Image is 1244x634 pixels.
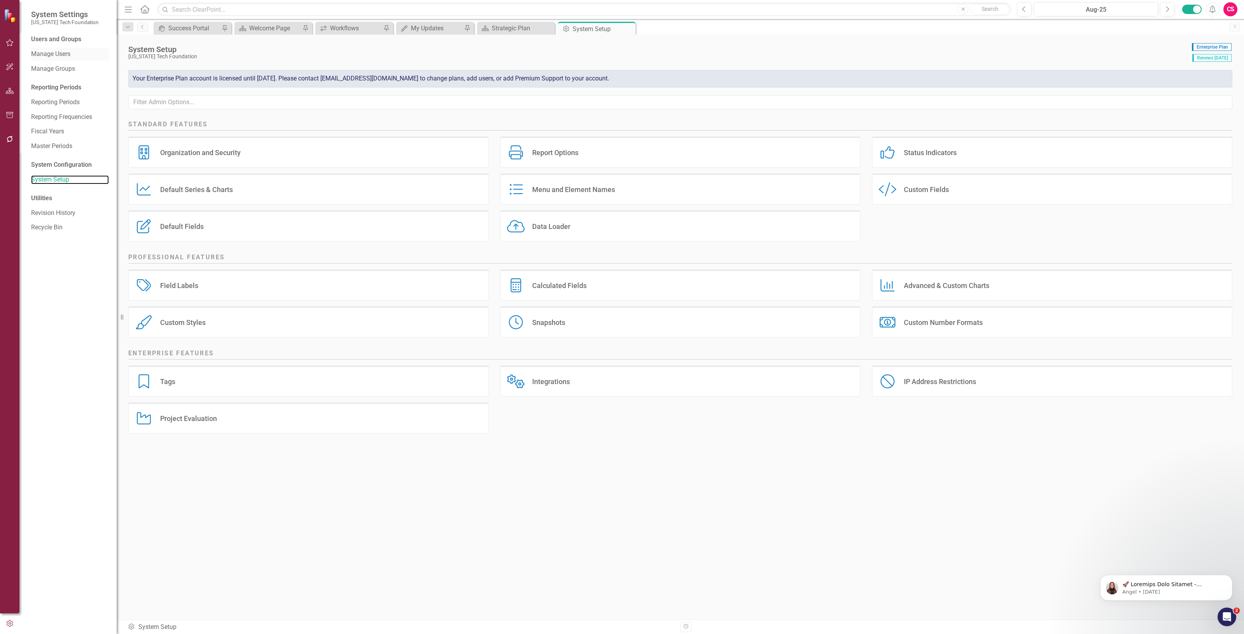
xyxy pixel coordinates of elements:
[904,185,949,194] div: Custom Fields
[398,23,462,33] a: My Updates
[160,318,206,327] div: Custom Styles
[128,253,1232,264] h2: Professional Features
[330,23,381,33] div: Workflows
[532,185,615,194] div: Menu and Element Names
[31,127,109,136] a: Fiscal Years
[31,19,99,25] small: [US_STATE] Tech Foundation
[128,349,1232,360] h2: Enterprise Features
[904,318,983,327] div: Custom Number Formats
[31,142,109,151] a: Master Periods
[160,148,241,157] div: Organization and Security
[532,377,570,386] div: Integrations
[31,175,109,184] a: System Setup
[1034,2,1158,16] button: Aug-25
[160,185,233,194] div: Default Series & Charts
[317,23,381,33] a: Workflows
[31,223,109,232] a: Recycle Bin
[1088,559,1244,613] iframe: Intercom notifications message
[982,6,998,12] span: Search
[532,222,570,231] div: Data Loader
[160,222,204,231] div: Default Fields
[168,23,220,33] div: Success Portal
[904,377,976,386] div: IP Address Restrictions
[532,281,587,290] div: Calculated Fields
[128,45,1188,54] div: System Setup
[160,281,198,290] div: Field Labels
[1036,5,1155,14] div: Aug-25
[411,23,462,33] div: My Updates
[1218,608,1236,626] iframe: Intercom live chat
[31,194,109,203] div: Utilities
[904,148,957,157] div: Status Indicators
[492,23,553,33] div: Strategic Plan
[31,98,109,107] a: Reporting Periods
[31,209,109,218] a: Revision History
[479,23,553,33] a: Strategic Plan
[236,23,301,33] a: Welcome Page
[128,120,1232,131] h2: Standard Features
[31,161,109,169] div: System Configuration
[160,414,217,423] div: Project Evaluation
[31,50,109,59] a: Manage Users
[532,318,565,327] div: Snapshots
[160,377,175,386] div: Tags
[128,70,1232,87] div: Your Enterprise Plan account is licensed until [DATE]. Please contact [EMAIL_ADDRESS][DOMAIN_NAME...
[1192,54,1232,62] span: Renews [DATE]
[128,623,674,632] div: System Setup
[1192,43,1232,51] span: Enterprise Plan
[31,35,109,44] div: Users and Groups
[3,8,18,23] img: ClearPoint Strategy
[970,4,1009,15] button: Search
[128,54,1188,59] div: [US_STATE] Tech Foundation
[573,24,634,34] div: System Setup
[249,23,301,33] div: Welcome Page
[31,10,99,19] span: System Settings
[904,281,989,290] div: Advanced & Custom Charts
[1223,2,1237,16] button: CS
[155,23,220,33] a: Success Portal
[532,148,578,157] div: Report Options
[128,95,1232,110] input: Filter Admin Options...
[157,3,1011,16] input: Search ClearPoint...
[1234,608,1240,614] span: 2
[31,65,109,73] a: Manage Groups
[31,113,109,122] a: Reporting Frequencies
[31,83,109,92] div: Reporting Periods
